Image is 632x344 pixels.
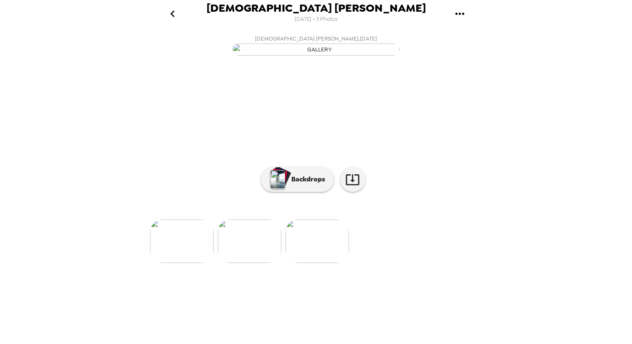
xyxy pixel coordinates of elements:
[232,43,400,56] img: gallery
[295,14,338,25] span: [DATE] • 3 Photos
[255,34,377,43] span: [DEMOGRAPHIC_DATA] [PERSON_NAME] , [DATE]
[287,174,325,184] p: Backdrops
[149,31,483,58] button: [DEMOGRAPHIC_DATA] [PERSON_NAME],[DATE]
[206,3,426,14] span: [DEMOGRAPHIC_DATA] [PERSON_NAME]
[261,167,334,192] button: Backdrops
[218,219,281,263] img: gallery
[285,219,349,263] img: gallery
[150,219,214,263] img: gallery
